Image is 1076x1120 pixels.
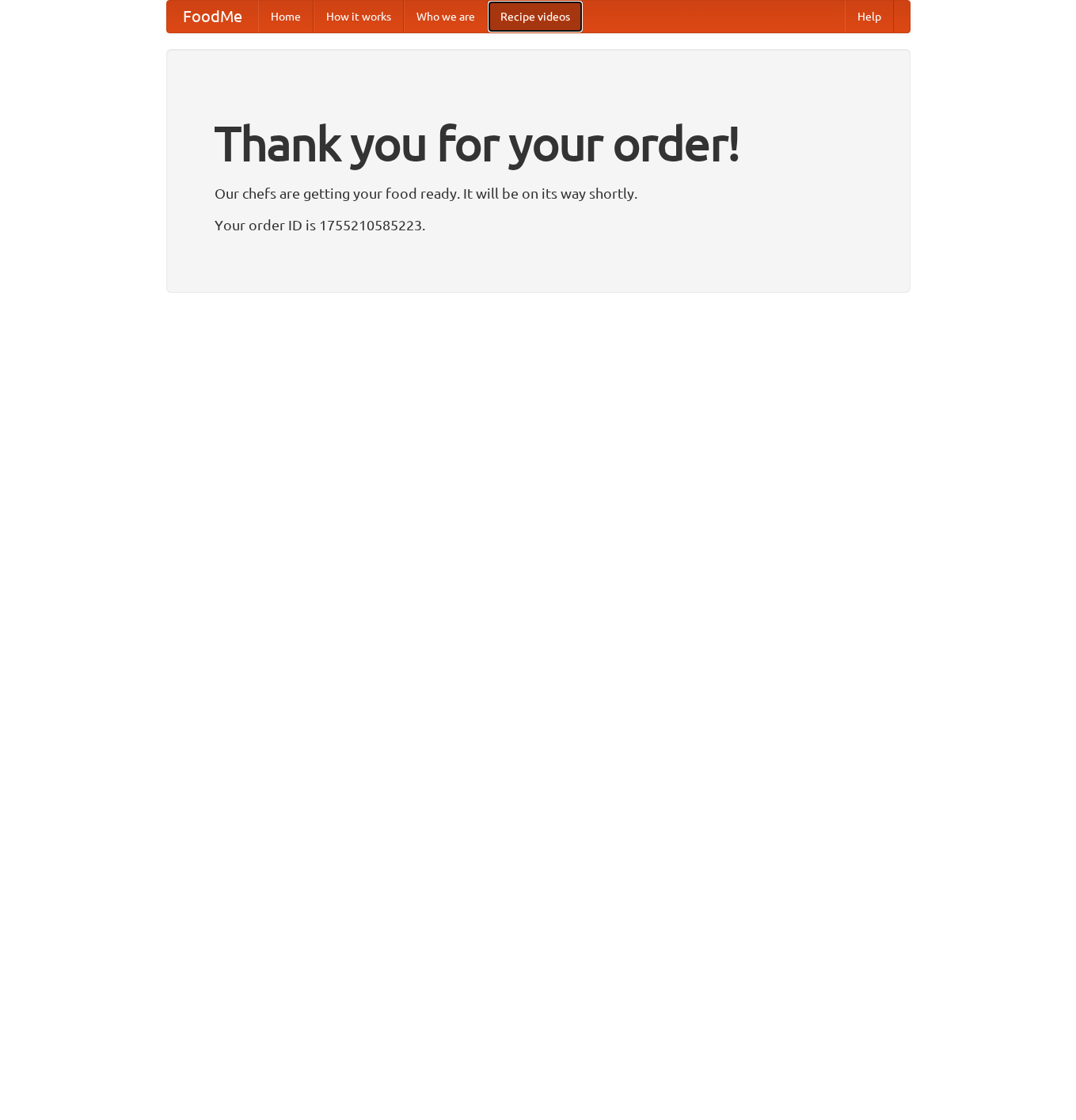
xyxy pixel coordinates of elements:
[258,1,314,32] a: Home
[167,1,258,32] a: FoodMe
[215,213,862,237] p: Your order ID is 1755210585223.
[215,181,862,205] p: Our chefs are getting your food ready. It will be on its way shortly.
[404,1,488,32] a: Who we are
[314,1,404,32] a: How it works
[488,1,583,32] a: Recipe videos
[215,105,862,181] h1: Thank you for your order!
[845,1,894,32] a: Help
